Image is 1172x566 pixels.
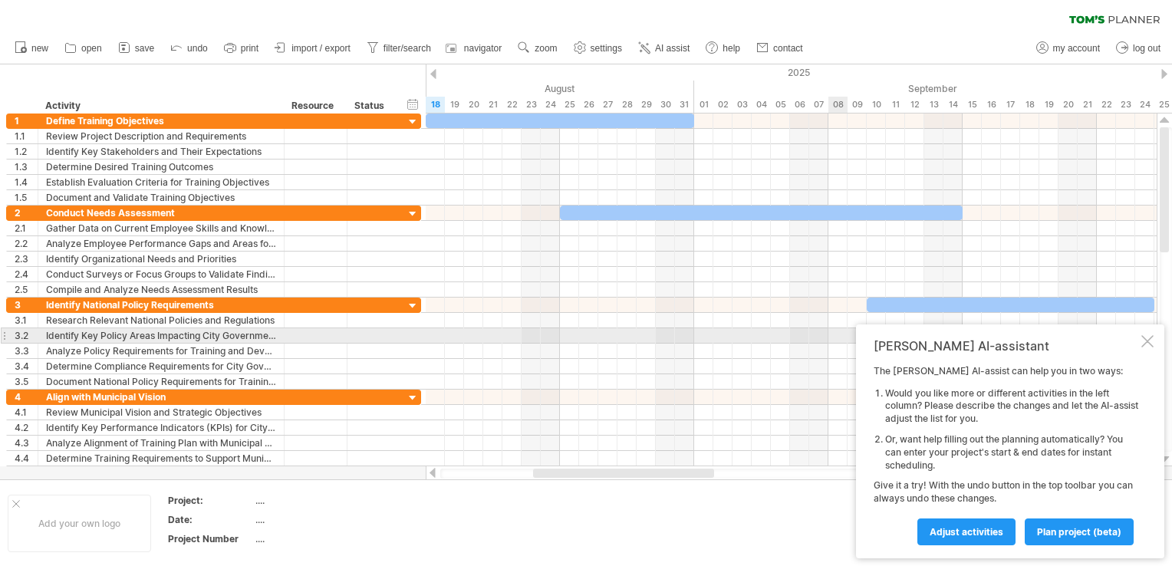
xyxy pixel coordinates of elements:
div: Resource [291,98,338,114]
a: new [11,38,53,58]
div: Tuesday, 26 August 2025 [579,97,598,113]
div: Wednesday, 20 August 2025 [464,97,483,113]
div: Document and Validate Training Objectives [46,190,276,205]
div: Monday, 18 August 2025 [426,97,445,113]
div: Conduct Needs Assessment [46,206,276,220]
div: Saturday, 23 August 2025 [522,97,541,113]
div: .... [255,494,384,507]
div: Sunday, 24 August 2025 [541,97,560,113]
div: Friday, 29 August 2025 [637,97,656,113]
div: The [PERSON_NAME] AI-assist can help you in two ways: Give it a try! With the undo button in the ... [874,365,1138,545]
div: Sunday, 31 August 2025 [675,97,694,113]
div: 2.2 [15,236,38,251]
span: contact [773,43,803,54]
div: Monday, 1 September 2025 [694,97,713,113]
div: 2.3 [15,252,38,266]
div: Activity [45,98,275,114]
span: zoom [535,43,557,54]
span: Adjust activities [930,526,1003,538]
div: 2.4 [15,267,38,281]
div: Conduct Surveys or Focus Groups to Validate Findings [46,267,276,281]
div: 2.1 [15,221,38,235]
a: AI assist [634,38,694,58]
div: 4.3 [15,436,38,450]
a: help [702,38,745,58]
div: Thursday, 28 August 2025 [617,97,637,113]
div: Compile and Analyze Needs Assessment Results [46,282,276,297]
li: Would you like more or different activities in the left column? Please describe the changes and l... [885,387,1138,426]
div: Monday, 22 September 2025 [1097,97,1116,113]
div: Project: [168,494,252,507]
div: Research Relevant National Policies and Regulations [46,313,276,327]
a: print [220,38,263,58]
span: AI assist [655,43,690,54]
div: Analyze Alignment of Training Plan with Municipal Vision [46,436,276,450]
div: 3.2 [15,328,38,343]
div: Gather Data on Current Employee Skills and Knowledge [46,221,276,235]
div: 4 [15,390,38,404]
div: Identify Organizational Needs and Priorities [46,252,276,266]
div: Analyze Employee Performance Gaps and Areas for Improvement [46,236,276,251]
div: Wednesday, 24 September 2025 [1135,97,1154,113]
a: zoom [514,38,561,58]
span: import / export [291,43,351,54]
a: open [61,38,107,58]
span: log out [1133,43,1160,54]
div: Determine Training Requirements to Support Municipal Objectives [46,451,276,466]
a: undo [166,38,212,58]
a: contact [752,38,808,58]
span: navigator [464,43,502,54]
a: log out [1112,38,1165,58]
a: filter/search [363,38,436,58]
div: Saturday, 30 August 2025 [656,97,675,113]
a: import / export [271,38,355,58]
div: Sunday, 7 September 2025 [809,97,828,113]
div: Add your own logo [8,495,151,552]
div: Identify Key Stakeholders and Their Expectations [46,144,276,159]
a: my account [1032,38,1105,58]
a: Adjust activities [917,518,1016,545]
a: plan project (beta) [1025,518,1134,545]
div: 1.4 [15,175,38,189]
div: Date: [168,513,252,526]
div: Determine Compliance Requirements for City Government Employees [46,359,276,373]
div: Thursday, 11 September 2025 [886,97,905,113]
div: 1.1 [15,129,38,143]
div: Review Municipal Vision and Strategic Objectives [46,405,276,420]
div: Monday, 25 August 2025 [560,97,579,113]
div: 2.5 [15,282,38,297]
div: Review Project Description and Requirements [46,129,276,143]
div: Saturday, 6 September 2025 [790,97,809,113]
div: Friday, 5 September 2025 [771,97,790,113]
div: 2 [15,206,38,220]
div: Wednesday, 3 September 2025 [732,97,752,113]
span: my account [1053,43,1100,54]
span: save [135,43,154,54]
div: Monday, 15 September 2025 [963,97,982,113]
a: settings [570,38,627,58]
div: Tuesday, 16 September 2025 [982,97,1001,113]
div: Project Number [168,532,252,545]
div: Sunday, 21 September 2025 [1078,97,1097,113]
span: print [241,43,258,54]
div: Thursday, 21 August 2025 [483,97,502,113]
a: save [114,38,159,58]
div: Wednesday, 27 August 2025 [598,97,617,113]
div: Friday, 19 September 2025 [1039,97,1058,113]
div: 4.2 [15,420,38,435]
div: Friday, 12 September 2025 [905,97,924,113]
div: 1.2 [15,144,38,159]
div: Status [354,98,388,114]
div: .... [255,532,384,545]
div: Wednesday, 17 September 2025 [1001,97,1020,113]
div: Identify National Policy Requirements [46,298,276,312]
div: Tuesday, 23 September 2025 [1116,97,1135,113]
a: navigator [443,38,506,58]
div: 4.1 [15,405,38,420]
div: 3.5 [15,374,38,389]
div: Identify Key Policy Areas Impacting City Government Employees [46,328,276,343]
div: Thursday, 18 September 2025 [1020,97,1039,113]
span: new [31,43,48,54]
div: Saturday, 20 September 2025 [1058,97,1078,113]
div: 3.4 [15,359,38,373]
